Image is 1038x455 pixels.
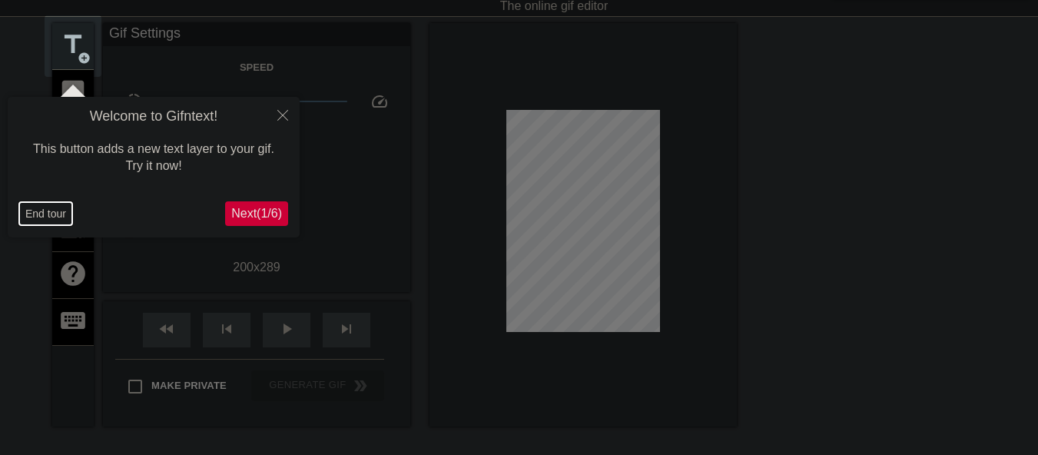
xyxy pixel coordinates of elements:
[231,207,282,220] span: Next ( 1 / 6 )
[225,201,288,226] button: Next
[266,97,300,132] button: Close
[19,202,72,225] button: End tour
[19,125,288,191] div: This button adds a new text layer to your gif. Try it now!
[19,108,288,125] h4: Welcome to Gifntext!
